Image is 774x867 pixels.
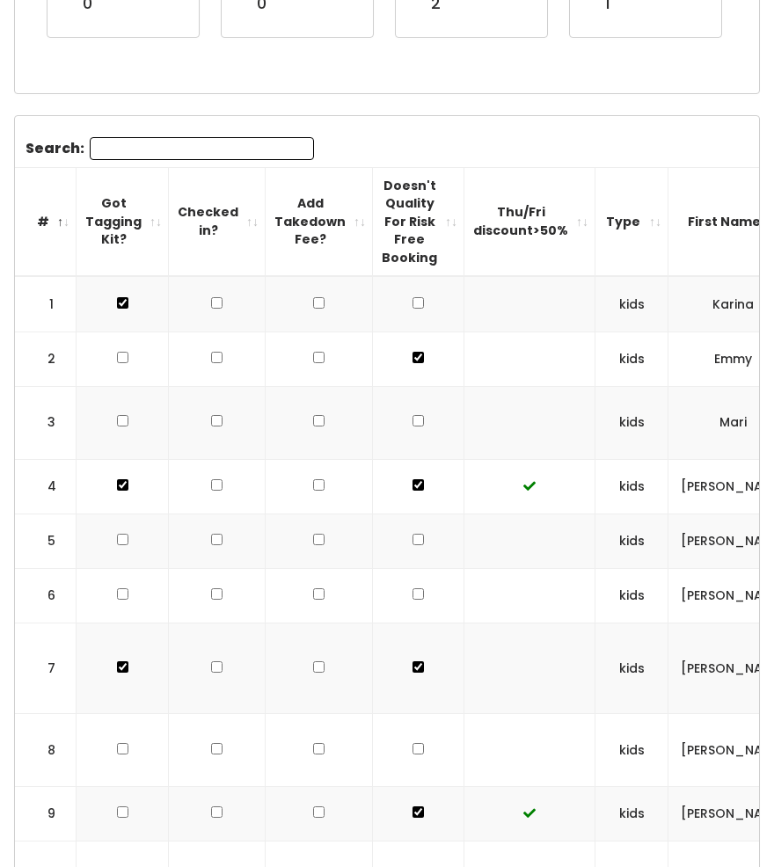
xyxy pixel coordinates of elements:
td: 4 [15,459,77,514]
th: Got Tagging Kit?: activate to sort column ascending [77,167,169,276]
th: Type: activate to sort column ascending [595,167,668,276]
td: 2 [15,331,77,386]
td: kids [595,276,668,331]
td: kids [595,568,668,623]
label: Search: [26,137,314,160]
td: 1 [15,276,77,331]
td: kids [595,331,668,386]
td: kids [595,623,668,713]
td: 8 [15,714,77,787]
th: #: activate to sort column descending [15,167,77,276]
th: Doesn't Quality For Risk Free Booking : activate to sort column ascending [373,167,464,276]
td: kids [595,514,668,568]
input: Search: [90,137,314,160]
td: kids [595,714,668,787]
td: 6 [15,568,77,623]
td: kids [595,787,668,841]
td: kids [595,386,668,459]
td: kids [595,459,668,514]
th: Add Takedown Fee?: activate to sort column ascending [266,167,373,276]
td: 3 [15,386,77,459]
th: Checked in?: activate to sort column ascending [169,167,266,276]
td: 7 [15,623,77,713]
td: 9 [15,787,77,841]
th: Thu/Fri discount&gt;50%: activate to sort column ascending [464,167,595,276]
td: 5 [15,514,77,568]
